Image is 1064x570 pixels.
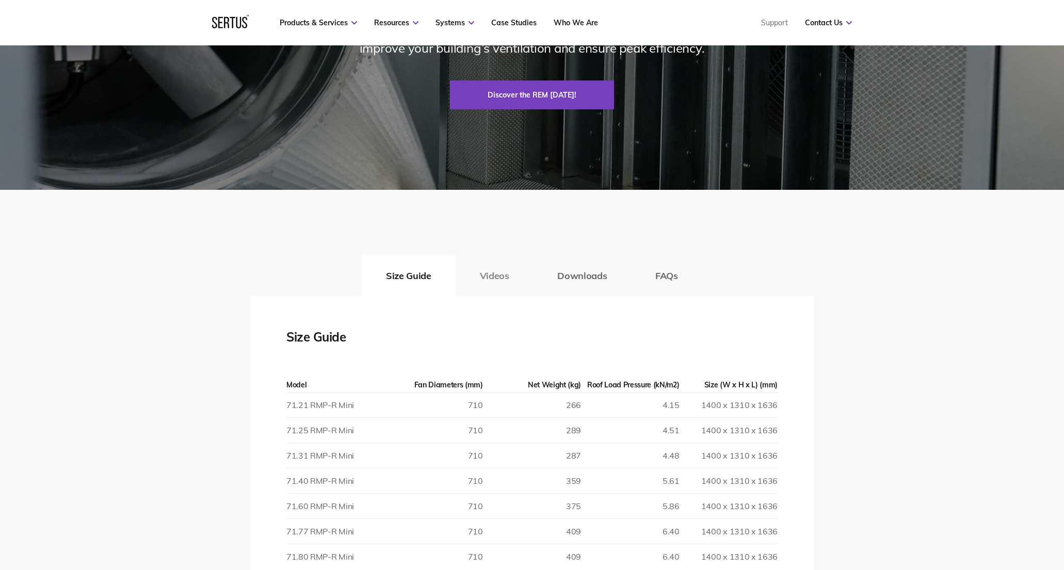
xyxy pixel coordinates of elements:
td: 71.31 RMP-R Mini [286,443,384,468]
td: 4.51 [581,418,679,443]
a: Discover the REM [DATE]! [450,80,614,109]
td: 1400 x 1310 x 1636 [680,443,778,468]
a: Products & Services [280,18,357,27]
td: 1400 x 1310 x 1636 [680,468,778,494]
td: 375 [483,494,581,519]
td: 4.48 [581,443,679,468]
td: 71.21 RMP-R Mini [286,393,384,418]
td: 287 [483,443,581,468]
a: Systems [436,18,474,27]
td: 1400 x 1310 x 1636 [680,418,778,443]
a: Support [761,18,788,27]
td: 409 [483,544,581,569]
td: 6.40 [581,519,679,544]
a: Resources [374,18,418,27]
button: Videos [456,255,534,296]
td: 710 [384,393,482,418]
td: 5.86 [581,494,679,519]
button: Downloads [533,255,631,296]
td: 710 [384,418,482,443]
th: Net Weight (kg) [483,378,581,393]
td: 6.40 [581,544,679,569]
td: 71.25 RMP-R Mini [286,418,384,443]
td: 289 [483,418,581,443]
div: Size Guide [286,327,390,347]
td: 710 [384,494,482,519]
td: 710 [384,468,482,494]
td: 71.80 RMP-R Mini [286,544,384,569]
td: 1400 x 1310 x 1636 [680,393,778,418]
th: Fan Diameters (mm) [384,378,482,393]
a: Contact Us [805,18,852,27]
td: 71.77 RMP-R Mini [286,519,384,544]
td: 710 [384,544,482,569]
td: 4.15 [581,393,679,418]
a: Case Studies [491,18,537,27]
td: 71.60 RMP-R Mini [286,494,384,519]
td: 409 [483,519,581,544]
th: Size (W x H x L) (mm) [680,378,778,393]
td: 1400 x 1310 x 1636 [680,544,778,569]
td: 1400 x 1310 x 1636 [680,519,778,544]
td: 710 [384,443,482,468]
td: 266 [483,393,581,418]
td: 359 [483,468,581,494]
td: 71.40 RMP-R Mini [286,468,384,494]
th: Roof Load Pressure (kN/m2) [581,378,679,393]
td: 1400 x 1310 x 1636 [680,494,778,519]
th: Model [286,378,384,393]
td: 710 [384,519,482,544]
a: Who We Are [554,18,598,27]
button: FAQs [631,255,702,296]
td: 5.61 [581,468,679,494]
